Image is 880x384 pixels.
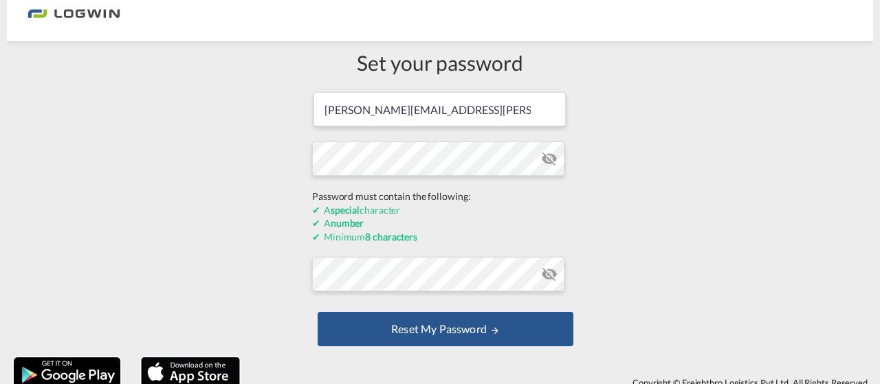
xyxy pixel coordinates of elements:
[313,92,566,126] input: Email address
[331,204,360,216] b: special
[331,217,364,229] b: number
[312,48,568,77] div: Set your password
[365,231,417,242] b: 8 characters
[312,203,568,217] div: A character
[318,312,573,346] button: UPDATE MY PASSWORD
[312,190,568,203] div: Password must contain the following:
[541,150,558,167] md-icon: icon-eye-off
[312,230,568,244] div: Minimum
[541,266,558,282] md-icon: icon-eye-off
[312,216,568,230] div: A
